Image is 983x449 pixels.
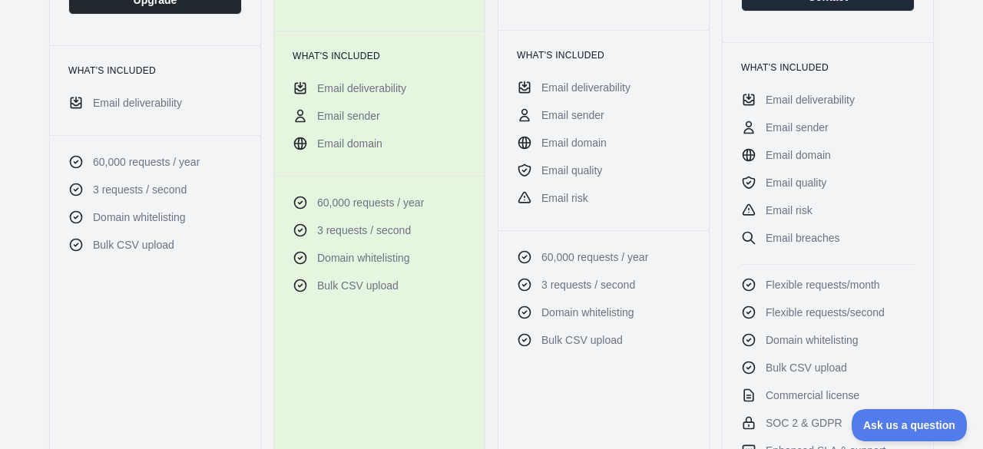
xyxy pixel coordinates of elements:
iframe: Toggle Customer Support [852,409,968,441]
span: Email domain [541,135,607,150]
span: Email sender [541,107,604,123]
span: Email quality [541,163,602,178]
span: Email domain [317,136,382,151]
span: Email sender [317,108,380,124]
span: Email sender [766,120,829,135]
span: Email quality [766,175,826,190]
span: Email domain [766,147,831,163]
